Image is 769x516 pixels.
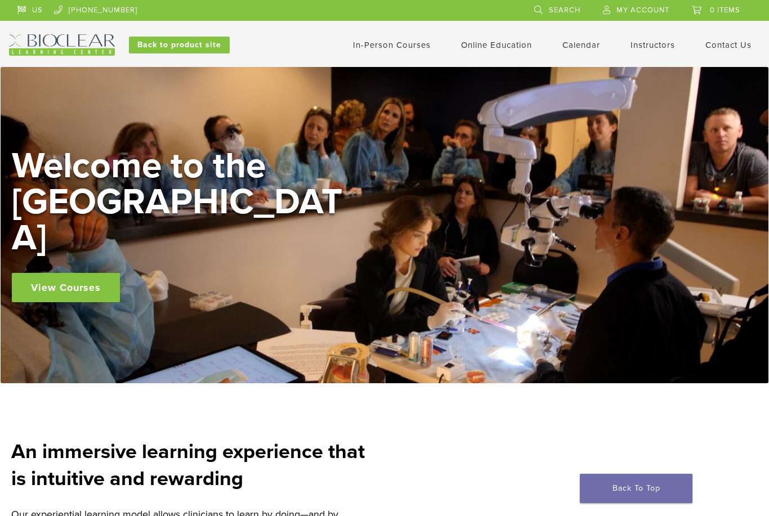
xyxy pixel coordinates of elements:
[461,40,532,50] a: Online Education
[129,37,230,53] a: Back to product site
[710,6,740,15] span: 0 items
[705,40,752,50] a: Contact Us
[9,34,115,56] img: Bioclear
[12,273,120,302] a: View Courses
[12,148,350,256] h2: Welcome to the [GEOGRAPHIC_DATA]
[631,40,675,50] a: Instructors
[353,40,431,50] a: In-Person Courses
[549,6,580,15] span: Search
[616,6,669,15] span: My Account
[562,40,600,50] a: Calendar
[580,474,692,503] a: Back To Top
[11,439,365,491] strong: An immersive learning experience that is intuitive and rewarding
